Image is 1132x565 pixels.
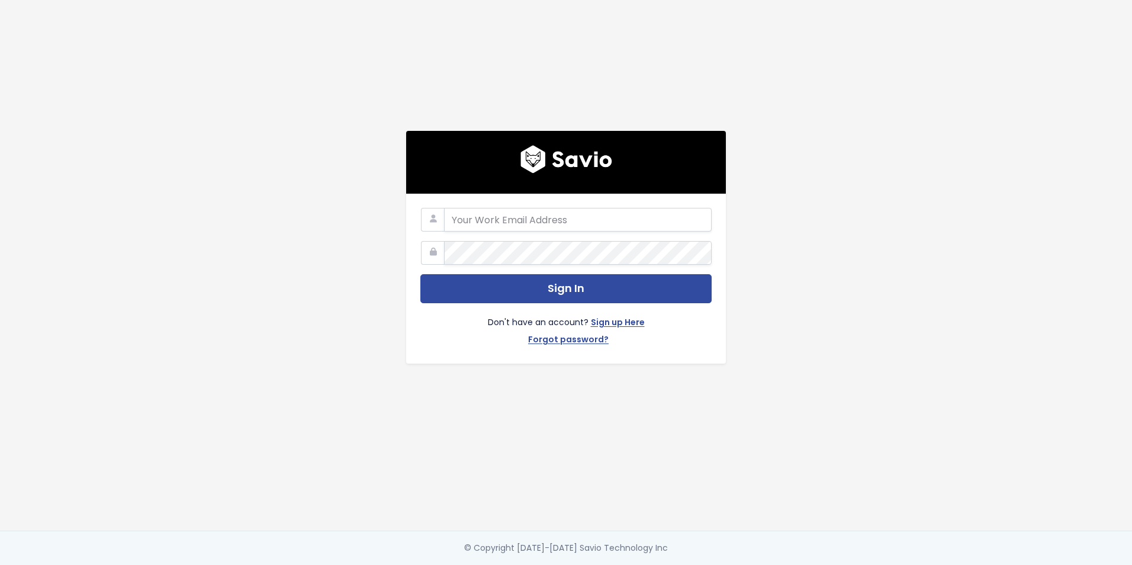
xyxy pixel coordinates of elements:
[528,332,609,349] a: Forgot password?
[420,303,712,349] div: Don't have an account?
[520,145,612,174] img: logo600x187.a314fd40982d.png
[464,541,668,556] div: © Copyright [DATE]-[DATE] Savio Technology Inc
[591,315,645,332] a: Sign up Here
[444,208,712,232] input: Your Work Email Address
[420,274,712,303] button: Sign In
